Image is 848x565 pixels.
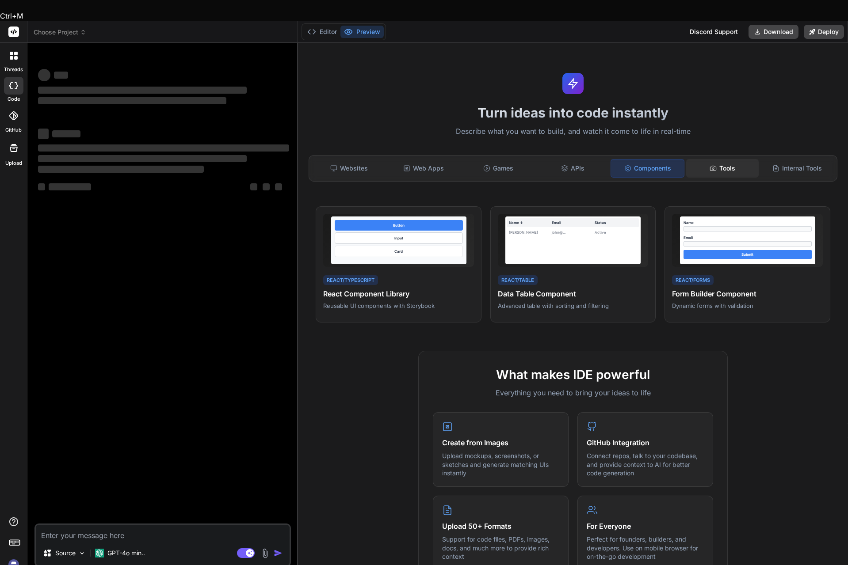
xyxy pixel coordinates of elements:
[313,159,386,178] div: Websites
[335,232,463,244] div: Input
[49,183,91,190] span: ‌
[54,72,68,79] span: ‌
[38,183,45,190] span: ‌
[5,126,22,134] label: GitHub
[587,521,704,531] h4: For Everyone
[587,535,704,561] p: Perfect for founders, builders, and developers. Use on mobile browser for on-the-go development
[8,95,20,103] label: code
[498,302,649,310] p: Advanced table with sorting and filtering
[303,105,843,121] h1: Turn ideas into code instantly
[274,549,283,557] img: icon
[462,159,535,178] div: Games
[498,275,538,285] div: React/Table
[38,144,289,152] span: ‌
[587,437,704,448] h4: GitHub Integration
[587,451,704,478] p: Connect repos, talk to your codebase, and provide context to AI for better code generation
[78,550,86,557] img: Pick Models
[323,275,378,285] div: React/TypeScript
[749,25,798,39] button: Download
[335,246,463,257] div: Card
[509,230,552,235] div: [PERSON_NAME]
[95,549,104,557] img: GPT-4o mini
[387,159,460,178] div: Web Apps
[672,288,823,299] h4: Form Builder Component
[433,387,713,398] p: Everything you need to bring your ideas to life
[323,302,474,310] p: Reusable UI components with Storybook
[4,66,23,73] label: threads
[323,288,474,299] h4: React Component Library
[442,535,559,561] p: Support for code files, PDFs, images, docs, and much more to provide rich context
[433,365,713,384] h2: What makes IDE powerful
[38,166,204,173] span: ‌
[804,25,844,39] button: Deploy
[275,183,282,190] span: ‌
[34,28,86,37] span: Choose Project
[442,451,559,478] p: Upload mockups, screenshots, or sketches and generate matching UIs instantly
[260,548,270,558] img: attachment
[686,159,759,178] div: Tools
[303,126,843,137] p: Describe what you want to build, and watch it come to life in real-time
[595,220,638,225] div: Status
[38,97,226,104] span: ‌
[684,25,743,39] div: Discord Support
[38,129,49,139] span: ‌
[442,437,559,448] h4: Create from Images
[250,183,257,190] span: ‌
[304,26,340,38] button: Editor
[38,69,50,81] span: ‌
[536,159,609,178] div: APIs
[340,26,384,38] button: Preview
[107,549,145,557] p: GPT-4o min..
[263,183,270,190] span: ‌
[684,250,812,259] div: Submit
[509,220,552,225] div: Name ↓
[442,521,559,531] h4: Upload 50+ Formats
[595,230,638,235] div: Active
[552,220,595,225] div: Email
[38,155,247,162] span: ‌
[672,275,714,285] div: React/Forms
[672,302,823,310] p: Dynamic forms with validation
[760,159,833,178] div: Internal Tools
[5,159,22,167] label: Upload
[52,130,80,137] span: ‌
[38,87,247,94] span: ‌
[611,159,684,178] div: Components
[684,220,812,225] div: Name
[335,220,463,231] div: Button
[498,288,649,299] h4: Data Table Component
[552,230,595,235] div: john@...
[55,549,76,557] p: Source
[684,235,812,240] div: Email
